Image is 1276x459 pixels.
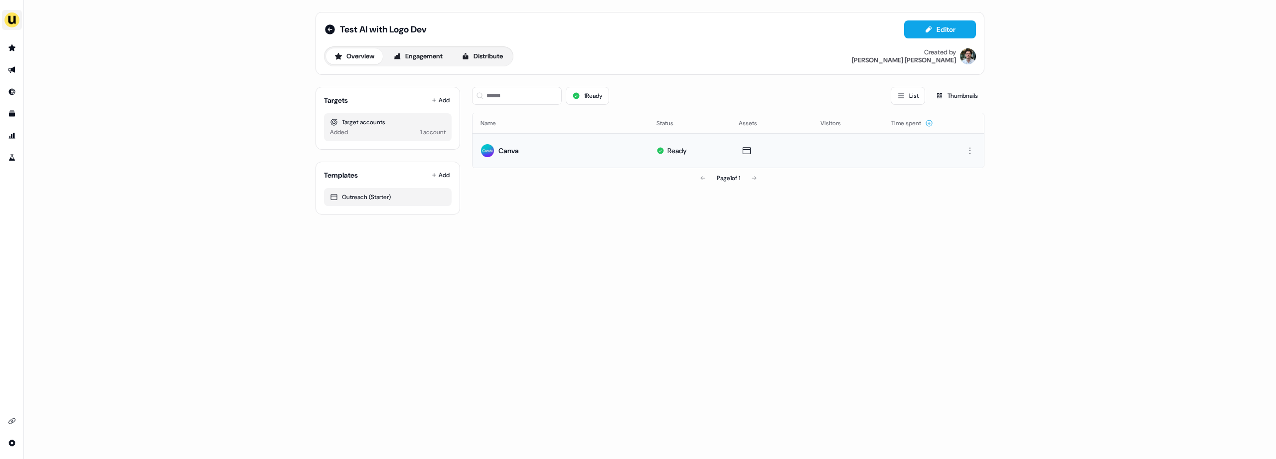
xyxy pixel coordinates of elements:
[324,95,348,105] div: Targets
[430,93,452,107] button: Add
[324,170,358,180] div: Templates
[904,25,976,36] a: Editor
[656,114,685,132] button: Status
[326,48,383,64] button: Overview
[330,192,446,202] div: Outreach (Starter)
[498,146,519,156] div: Canva
[891,87,925,105] button: List
[566,87,609,105] button: 1Ready
[960,48,976,64] img: Tristan
[667,146,687,156] div: Ready
[929,87,984,105] button: Thumbnails
[731,113,813,133] th: Assets
[330,127,348,137] div: Added
[330,117,446,127] div: Target accounts
[4,413,20,429] a: Go to integrations
[852,56,956,64] div: [PERSON_NAME] [PERSON_NAME]
[924,48,956,56] div: Created by
[4,150,20,166] a: Go to experiments
[4,106,20,122] a: Go to templates
[717,173,740,183] div: Page 1 of 1
[453,48,511,64] button: Distribute
[340,23,427,35] span: Test AI with Logo Dev
[480,114,508,132] button: Name
[4,128,20,144] a: Go to attribution
[4,84,20,100] a: Go to Inbound
[420,127,446,137] div: 1 account
[4,40,20,56] a: Go to prospects
[4,435,20,451] a: Go to integrations
[4,62,20,78] a: Go to outbound experience
[385,48,451,64] button: Engagement
[904,20,976,38] button: Editor
[430,168,452,182] button: Add
[820,114,853,132] button: Visitors
[891,114,933,132] button: Time spent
